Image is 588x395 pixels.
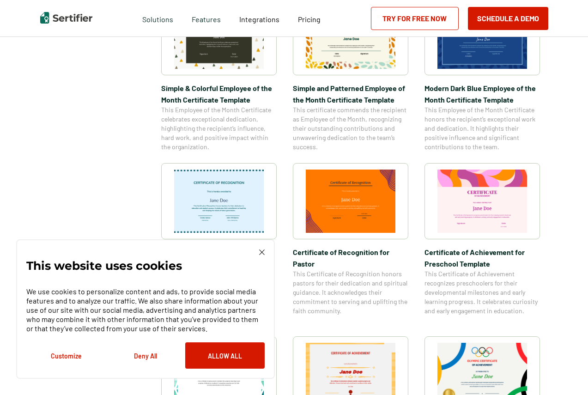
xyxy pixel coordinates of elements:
[26,342,106,369] button: Customize
[424,163,540,325] a: Certificate of Achievement for Preschool TemplateCertificate of Achievement for Preschool Templat...
[306,6,395,69] img: Simple and Patterned Employee of the Month Certificate Template
[542,351,588,395] iframe: Chat Widget
[293,269,408,316] span: This Certificate of Recognition honors pastors for their dedication and spiritual guidance. It ac...
[26,287,265,333] p: We use cookies to personalize content and ads, to provide social media features and to analyze ou...
[293,246,408,269] span: Certificate of Recognition for Pastor
[174,170,264,233] img: Certificate of Recognition for Teachers Template
[437,170,527,233] img: Certificate of Achievement for Preschool Template
[40,12,92,24] img: Sertifier | Digital Credentialing Platform
[161,163,277,325] a: Certificate of Recognition for Teachers TemplateCertificate of Recognition for Teachers TemplateT...
[293,163,408,325] a: Certificate of Recognition for PastorCertificate of Recognition for PastorThis Certificate of Rec...
[293,105,408,152] span: This certificate commends the recipient as Employee of the Month, recognizing their outstanding c...
[424,82,540,105] span: Modern Dark Blue Employee of the Month Certificate Template
[424,269,540,316] span: This Certificate of Achievement recognizes preschoolers for their developmental milestones and ea...
[26,261,182,270] p: This website uses cookies
[161,105,277,152] span: This Employee of the Month Certificate celebrates exceptional dedication, highlighting the recipi...
[298,12,321,24] a: Pricing
[106,342,185,369] button: Deny All
[293,82,408,105] span: Simple and Patterned Employee of the Month Certificate Template
[298,15,321,24] span: Pricing
[174,6,264,69] img: Simple & Colorful Employee of the Month Certificate Template
[239,15,279,24] span: Integrations
[371,7,459,30] a: Try for Free Now
[424,246,540,269] span: Certificate of Achievement for Preschool Template
[161,82,277,105] span: Simple & Colorful Employee of the Month Certificate Template
[142,12,173,24] span: Solutions
[468,7,548,30] button: Schedule a Demo
[239,12,279,24] a: Integrations
[192,12,221,24] span: Features
[259,249,265,255] img: Cookie Popup Close
[185,342,265,369] button: Allow All
[437,6,527,69] img: Modern Dark Blue Employee of the Month Certificate Template
[306,170,395,233] img: Certificate of Recognition for Pastor
[424,105,540,152] span: This Employee of the Month Certificate honors the recipient’s exceptional work and dedication. It...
